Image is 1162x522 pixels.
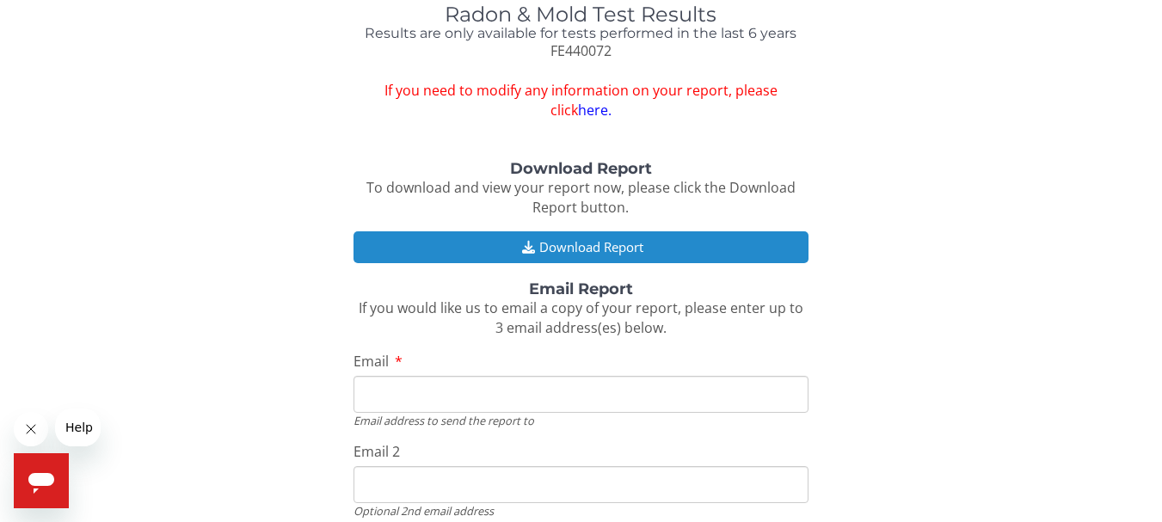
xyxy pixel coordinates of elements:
[354,231,808,263] button: Download Report
[354,413,808,428] div: Email address to send the report to
[354,81,808,120] span: If you need to modify any information on your report, please click
[14,453,69,508] iframe: Button to launch messaging window
[550,41,612,60] span: FE440072
[354,442,400,461] span: Email 2
[354,352,389,371] span: Email
[55,408,101,446] iframe: Message from company
[510,159,652,178] strong: Download Report
[14,412,48,446] iframe: Close message
[366,178,796,217] span: To download and view your report now, please click the Download Report button.
[529,279,633,298] strong: Email Report
[359,298,803,337] span: If you would like us to email a copy of your report, please enter up to 3 email address(es) below.
[354,503,808,519] div: Optional 2nd email address
[354,3,808,26] h1: Radon & Mold Test Results
[578,101,612,120] a: here.
[354,26,808,41] h4: Results are only available for tests performed in the last 6 years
